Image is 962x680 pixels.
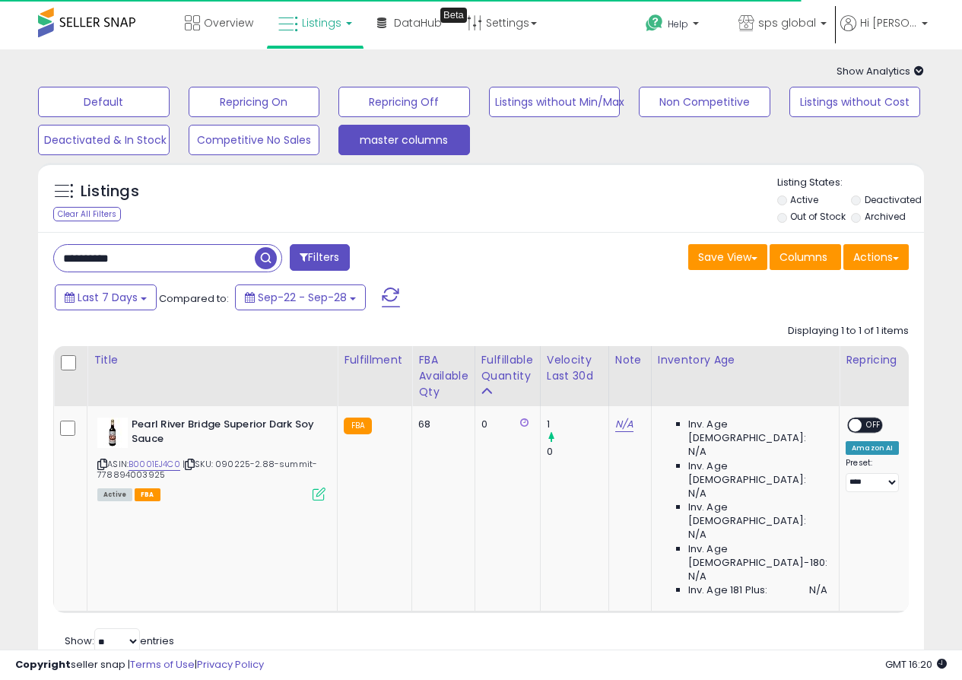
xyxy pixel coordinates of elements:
[790,210,846,223] label: Out of Stock
[668,17,688,30] span: Help
[97,458,317,481] span: | SKU: 090225-2.88-summit-778894003925
[290,244,349,271] button: Filters
[658,352,833,368] div: Inventory Age
[688,445,706,459] span: N/A
[418,418,462,431] div: 68
[865,210,906,223] label: Archived
[53,207,121,221] div: Clear All Filters
[129,458,180,471] a: B0001EJ4C0
[55,284,157,310] button: Last 7 Days
[338,125,470,155] button: master columns
[440,8,467,23] div: Tooltip anchor
[235,284,366,310] button: Sep-22 - Sep-28
[132,418,316,450] b: Pearl River Bridge Superior Dark Soy Sauce
[489,87,621,117] button: Listings without Min/Max
[885,657,947,672] span: 2025-10-8 16:20 GMT
[15,657,71,672] strong: Copyright
[159,291,229,306] span: Compared to:
[615,352,645,368] div: Note
[78,290,138,305] span: Last 7 Days
[862,419,886,432] span: OFF
[344,352,405,368] div: Fulfillment
[481,352,534,384] div: Fulfillable Quantity
[547,352,602,384] div: Velocity Last 30d
[777,176,924,190] p: Listing States:
[688,542,827,570] span: Inv. Age [DEMOGRAPHIC_DATA]-180:
[547,445,608,459] div: 0
[204,15,253,30] span: Overview
[645,14,664,33] i: Get Help
[846,441,899,455] div: Amazon AI
[135,488,160,501] span: FBA
[688,500,827,528] span: Inv. Age [DEMOGRAPHIC_DATA]:
[788,324,909,338] div: Displaying 1 to 1 of 1 items
[846,458,899,492] div: Preset:
[843,244,909,270] button: Actions
[633,2,725,49] a: Help
[770,244,841,270] button: Columns
[840,15,928,49] a: Hi [PERSON_NAME]
[809,583,827,597] span: N/A
[302,15,341,30] span: Listings
[688,487,706,500] span: N/A
[38,125,170,155] button: Deactivated & In Stock
[547,418,608,431] div: 1
[688,528,706,542] span: N/A
[97,488,132,501] span: All listings currently available for purchase on Amazon
[688,244,767,270] button: Save View
[338,87,470,117] button: Repricing Off
[481,418,529,431] div: 0
[758,15,816,30] span: sps global
[394,15,442,30] span: DataHub
[639,87,770,117] button: Non Competitive
[97,418,128,448] img: 31y2I6nNIPS._SL40_.jpg
[688,583,768,597] span: Inv. Age 181 Plus:
[688,418,827,445] span: Inv. Age [DEMOGRAPHIC_DATA]:
[789,87,921,117] button: Listings without Cost
[865,193,922,206] label: Deactivated
[837,64,924,78] span: Show Analytics
[860,15,917,30] span: Hi [PERSON_NAME]
[688,570,706,583] span: N/A
[846,352,904,368] div: Repricing
[189,125,320,155] button: Competitive No Sales
[779,249,827,265] span: Columns
[65,634,174,648] span: Show: entries
[15,658,264,672] div: seller snap | |
[418,352,468,400] div: FBA Available Qty
[197,657,264,672] a: Privacy Policy
[688,459,827,487] span: Inv. Age [DEMOGRAPHIC_DATA]:
[615,417,633,432] a: N/A
[81,181,139,202] h5: Listings
[790,193,818,206] label: Active
[94,352,331,368] div: Title
[38,87,170,117] button: Default
[97,418,325,499] div: ASIN:
[258,290,347,305] span: Sep-22 - Sep-28
[344,418,372,434] small: FBA
[130,657,195,672] a: Terms of Use
[189,87,320,117] button: Repricing On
